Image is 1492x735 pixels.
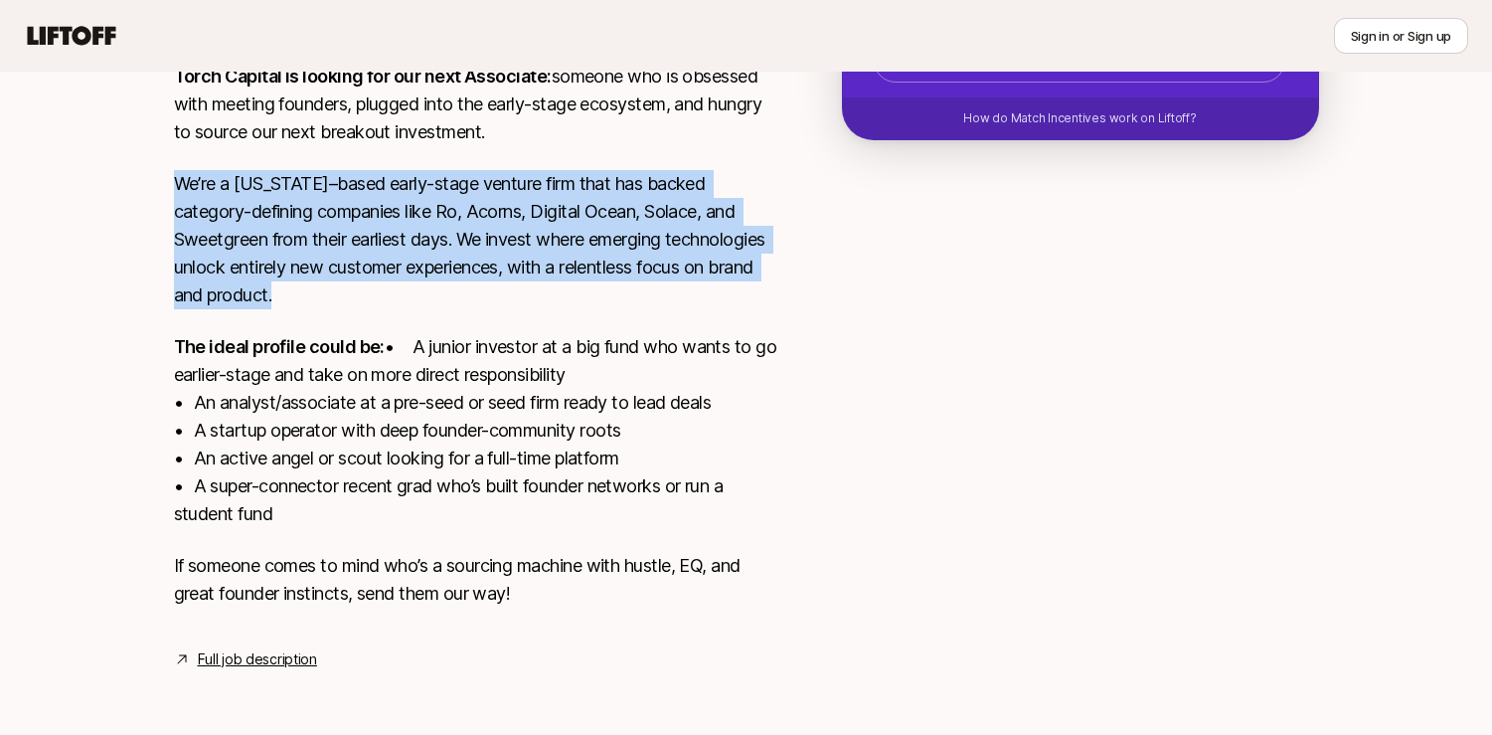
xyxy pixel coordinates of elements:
[963,109,1196,127] p: How do Match Incentives work on Liftoff?
[174,63,778,146] p: someone who is obsessed with meeting founders, plugged into the early-stage ecosystem, and hungry...
[198,647,317,671] a: Full job description
[174,336,385,357] strong: The ideal profile could be:
[174,66,552,87] strong: Torch Capital is looking for our next Associate:
[174,333,778,528] p: • A junior investor at a big fund who wants to go earlier-stage and take on more direct responsib...
[174,552,778,608] p: If someone comes to mind who’s a sourcing machine with hustle, EQ, and great founder instincts, s...
[1334,18,1468,54] button: Sign in or Sign up
[174,170,778,309] p: We’re a [US_STATE]–based early-stage venture firm that has backed category-defining companies lik...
